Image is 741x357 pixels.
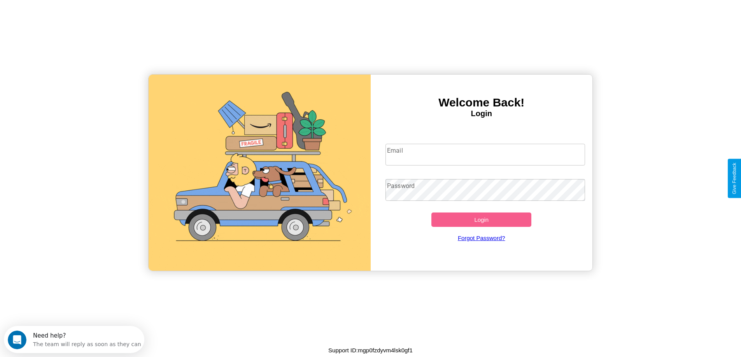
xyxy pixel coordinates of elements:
div: Give Feedback [732,163,737,194]
div: Open Intercom Messenger [3,3,145,24]
h3: Welcome Back! [371,96,593,109]
div: The team will reply as soon as they can [29,13,137,21]
img: gif [149,75,371,271]
a: Forgot Password? [382,227,581,249]
iframe: Intercom live chat [8,331,26,349]
p: Support ID: mgp0fzdyvm4lsk0gf1 [328,345,413,355]
button: Login [431,212,531,227]
iframe: Intercom live chat discovery launcher [4,326,144,353]
div: Need help? [29,7,137,13]
h4: Login [371,109,593,118]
